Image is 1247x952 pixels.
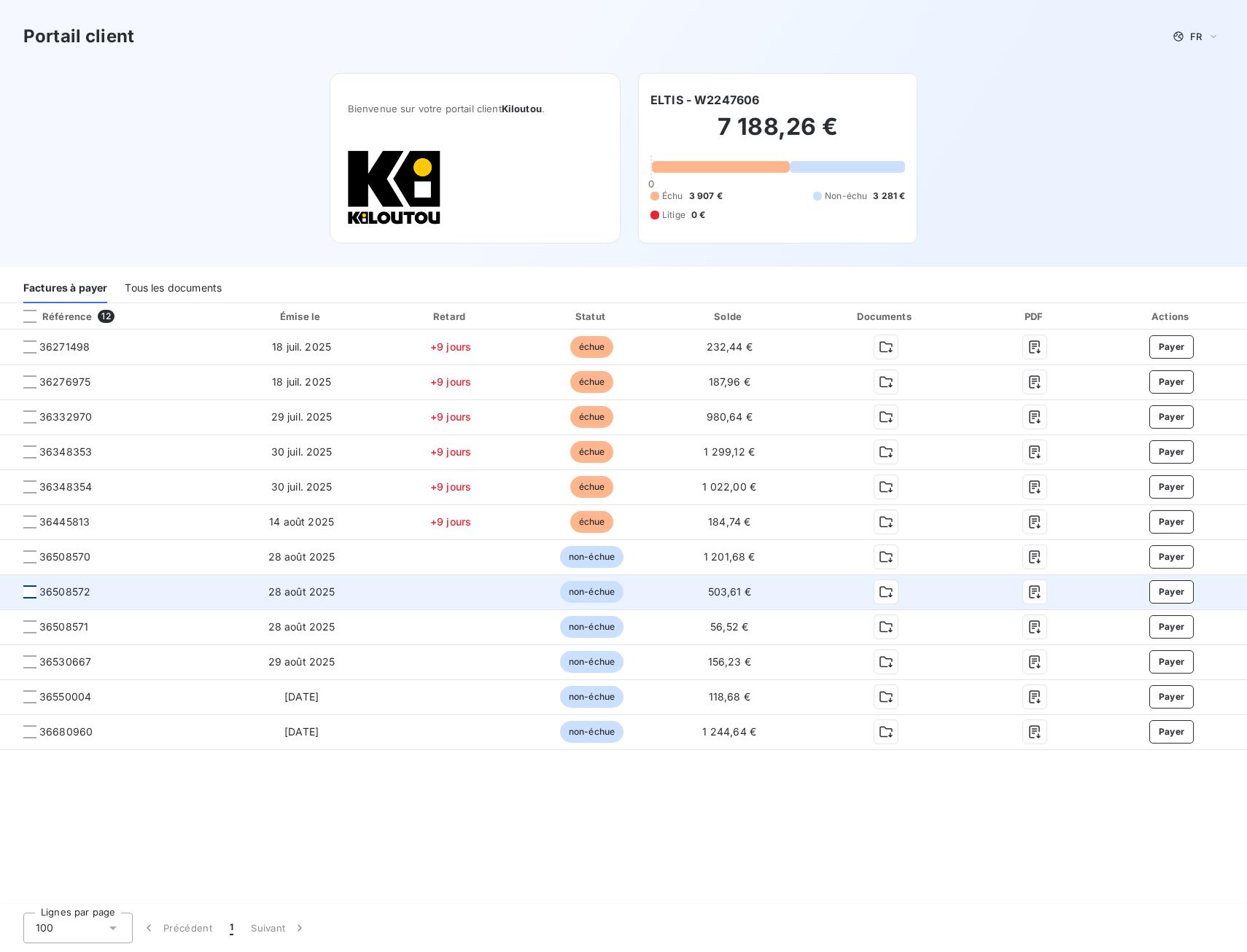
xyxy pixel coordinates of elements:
span: Échu [662,190,683,203]
span: 28 août 2025 [268,620,335,633]
h2: 7 188,26 € [650,112,905,156]
span: 100 [36,921,53,935]
span: non-échue [560,581,623,603]
span: non-échue [560,721,623,743]
span: 980,64 € [707,410,753,423]
span: 36271498 [39,340,90,354]
button: 1 [221,913,242,943]
span: 1 201,68 € [704,550,755,563]
span: 1 299,12 € [704,445,755,458]
span: 3 907 € [689,190,723,203]
span: non-échue [560,686,623,708]
span: 36508570 [39,550,90,564]
span: [DATE] [284,725,319,738]
div: Émise le [227,309,376,324]
span: 36680960 [39,725,93,739]
div: PDF [977,309,1094,324]
span: FR [1190,31,1202,42]
span: 18 juil. 2025 [272,340,331,353]
span: 36445813 [39,515,90,529]
div: Factures à payer [23,273,107,303]
span: 36332970 [39,410,92,424]
span: 232,44 € [707,340,753,353]
span: 30 juil. 2025 [271,480,333,493]
div: Solde [664,309,794,324]
span: 56,52 € [710,620,748,633]
span: 28 août 2025 [268,585,335,598]
span: non-échue [560,616,623,638]
button: Payer [1149,475,1194,499]
span: 0 [648,178,654,190]
span: +9 jours [430,375,471,388]
span: 1 244,64 € [702,725,756,738]
span: échue [570,336,614,358]
span: échue [570,476,614,498]
span: 1 [230,921,233,935]
h6: ELTIS - W2247606 [650,91,759,109]
span: Non-échu [825,190,867,203]
span: 12 [98,310,114,323]
div: Documents [800,309,971,324]
h3: Portail client [23,23,134,50]
button: Payer [1149,720,1194,744]
span: Litige [662,208,685,222]
span: 36348353 [39,445,92,459]
span: échue [570,406,614,428]
span: 36508572 [39,585,90,599]
span: 14 août 2025 [269,515,334,528]
span: +9 jours [430,515,471,528]
div: Référence [12,310,92,323]
span: 36508571 [39,620,88,634]
span: +9 jours [430,340,471,353]
span: 36348354 [39,480,92,494]
span: 36530667 [39,655,91,669]
span: 184,74 € [708,515,750,528]
span: 156,23 € [708,655,751,668]
span: 503,61 € [708,585,751,598]
span: 18 juil. 2025 [272,375,331,388]
div: Tous les documents [125,273,222,303]
span: 29 août 2025 [268,655,335,668]
span: +9 jours [430,445,471,458]
span: non-échue [560,546,623,568]
span: non-échue [560,651,623,673]
button: Payer [1149,685,1194,709]
button: Suivant [242,913,316,943]
span: échue [570,511,614,533]
span: [DATE] [284,690,319,703]
div: Actions [1099,309,1244,324]
span: 3 281 € [873,190,905,203]
span: échue [570,441,614,463]
span: +9 jours [430,410,471,423]
span: échue [570,371,614,393]
span: 118,68 € [709,690,750,703]
div: Statut [525,309,659,324]
button: Précédent [133,913,221,943]
span: 1 022,00 € [702,480,756,493]
button: Payer [1149,440,1194,464]
span: 36276975 [39,375,90,389]
span: 187,96 € [709,375,750,388]
div: Retard [382,309,519,324]
span: Kiloutou [502,103,542,114]
span: 36550004 [39,690,91,704]
button: Payer [1149,335,1194,359]
span: +9 jours [430,480,471,493]
img: Company logo [348,149,441,225]
span: 28 août 2025 [268,550,335,563]
span: 0 € [691,208,705,222]
button: Payer [1149,615,1194,639]
button: Payer [1149,510,1194,534]
button: Payer [1149,545,1194,569]
button: Payer [1149,580,1194,604]
span: 30 juil. 2025 [271,445,333,458]
button: Payer [1149,370,1194,394]
span: Bienvenue sur votre portail client . [348,103,602,114]
button: Payer [1149,650,1194,674]
span: 29 juil. 2025 [271,410,333,423]
button: Payer [1149,405,1194,429]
